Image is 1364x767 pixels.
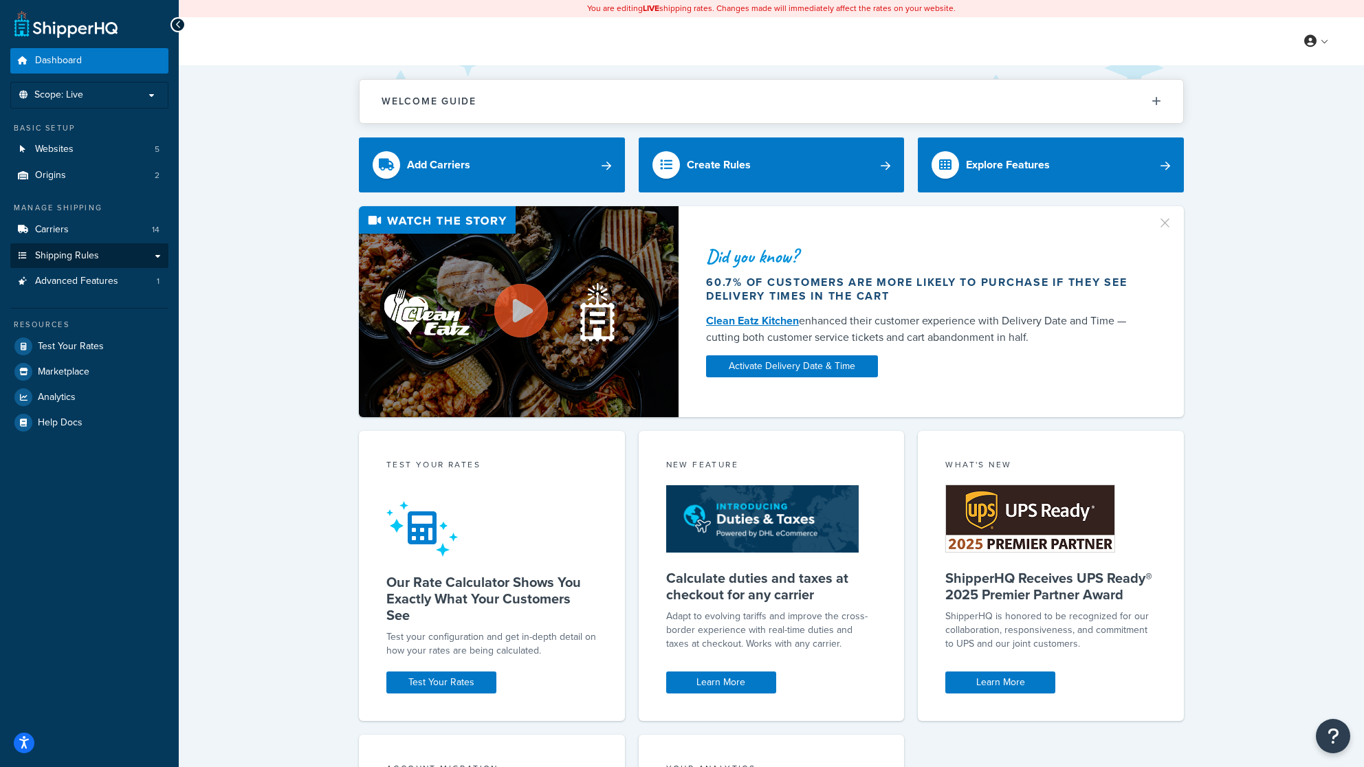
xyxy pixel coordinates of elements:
span: Scope: Live [34,89,83,101]
h2: Welcome Guide [382,96,476,107]
a: Learn More [945,671,1055,693]
div: Basic Setup [10,122,168,134]
li: Advanced Features [10,269,168,294]
span: 14 [152,224,159,236]
a: Add Carriers [359,137,625,192]
span: Websites [35,144,74,155]
a: Marketplace [10,359,168,384]
a: Learn More [666,671,776,693]
span: Help Docs [38,417,82,429]
span: Test Your Rates [38,341,104,353]
a: Help Docs [10,410,168,435]
span: Carriers [35,224,69,236]
a: Explore Features [918,137,1184,192]
span: 1 [157,276,159,287]
li: Origins [10,163,168,188]
a: Dashboard [10,48,168,74]
button: Welcome Guide [360,80,1183,123]
h5: Our Rate Calculator Shows You Exactly What Your Customers See [386,574,597,623]
p: ShipperHQ is honored to be recognized for our collaboration, responsiveness, and commitment to UP... [945,610,1156,651]
div: enhanced their customer experience with Delivery Date and Time — cutting both customer service ti... [706,313,1141,346]
a: Carriers14 [10,217,168,243]
span: 5 [155,144,159,155]
a: Test Your Rates [10,334,168,359]
span: Origins [35,170,66,181]
a: Activate Delivery Date & Time [706,355,878,377]
p: Adapt to evolving tariffs and improve the cross-border experience with real-time duties and taxes... [666,610,877,651]
span: Shipping Rules [35,250,99,262]
span: Advanced Features [35,276,118,287]
a: Create Rules [639,137,905,192]
span: 2 [155,170,159,181]
div: Resources [10,319,168,331]
a: Websites5 [10,137,168,162]
li: Websites [10,137,168,162]
h5: ShipperHQ Receives UPS Ready® 2025 Premier Partner Award [945,570,1156,603]
div: What's New [945,458,1156,474]
button: Open Resource Center [1316,719,1350,753]
div: Explore Features [966,155,1050,175]
div: Test your rates [386,458,597,474]
a: Origins2 [10,163,168,188]
div: New Feature [666,458,877,474]
a: Analytics [10,385,168,410]
div: Manage Shipping [10,202,168,214]
div: Create Rules [687,155,751,175]
a: Shipping Rules [10,243,168,269]
div: Add Carriers [407,155,470,175]
li: Carriers [10,217,168,243]
b: LIVE [643,2,659,14]
h5: Calculate duties and taxes at checkout for any carrier [666,570,877,603]
a: Test Your Rates [386,671,496,693]
a: Clean Eatz Kitchen [706,313,799,329]
div: 60.7% of customers are more likely to purchase if they see delivery times in the cart [706,276,1141,303]
span: Analytics [38,392,76,403]
a: Advanced Features1 [10,269,168,294]
span: Marketplace [38,366,89,378]
img: Video thumbnail [359,206,679,417]
span: Dashboard [35,55,82,67]
div: Did you know? [706,247,1141,266]
div: Test your configuration and get in-depth detail on how your rates are being calculated. [386,630,597,658]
